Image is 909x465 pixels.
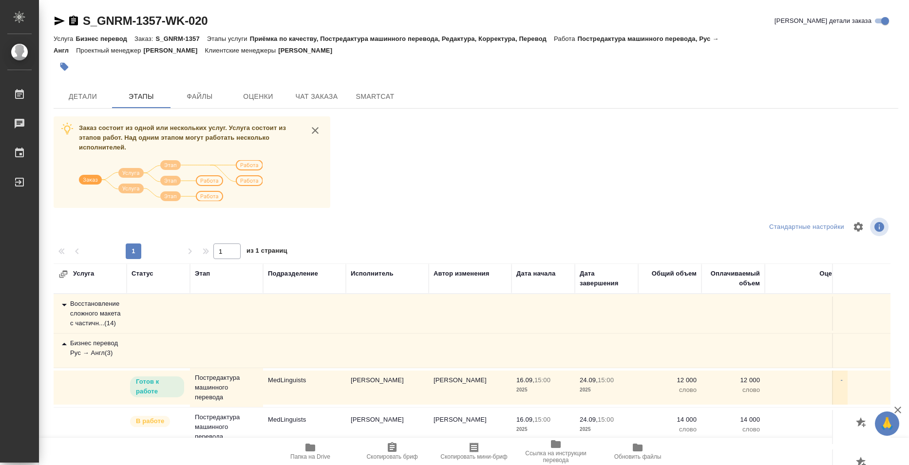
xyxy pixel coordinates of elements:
div: Статус [132,269,153,279]
p: Этапы услуги [207,35,250,42]
p: 15:00 [534,376,550,384]
p: [PERSON_NAME] [278,47,340,54]
span: Ссылка на инструкции перевода [521,450,591,464]
button: Скопировать мини-бриф [433,438,515,465]
span: Папка на Drive [290,453,330,460]
p: 16.09, [516,416,534,423]
p: Приёмка по качеству, Постредактура машинного перевода, Редактура, Корректура, Перевод [250,35,554,42]
p: 2025 [580,425,633,434]
td: [PERSON_NAME] [346,410,429,444]
p: 15:00 [534,416,550,423]
div: Оплачиваемый объем [706,269,760,288]
div: Оценка [819,269,843,279]
span: Чат заказа [293,91,340,103]
p: 2025 [516,425,570,434]
p: 16.09, [516,376,534,384]
span: Посмотреть информацию [870,218,890,236]
div: Подразделение [268,269,318,279]
p: 15:00 [598,416,614,423]
td: [PERSON_NAME] [429,410,511,444]
p: Постредактура машинного перевода [195,373,258,402]
span: 🙏 [879,413,895,434]
td: MedLinguists [263,371,346,405]
button: Добавить тэг [54,56,75,77]
td: MedLinguists [263,410,346,444]
span: Скопировать бриф [366,453,417,460]
button: Обновить файлы [597,438,679,465]
p: Услуга [54,35,76,42]
span: Скопировать мини-бриф [440,453,507,460]
span: Настроить таблицу [847,215,870,239]
button: Развернуть [58,269,68,279]
div: Автор изменения [434,269,489,279]
p: 24.09, [580,416,598,423]
button: close [308,123,322,138]
span: из 1 страниц [246,245,287,259]
p: 12 000 [706,375,760,385]
div: Восстановление сложного макета с частичн... ( 14 ) [58,299,122,328]
button: Папка на Drive [269,438,351,465]
p: Проектный менеджер [76,47,143,54]
p: Клиентские менеджеры [205,47,279,54]
div: Дата начала [516,269,555,279]
button: Добавить оценку [853,415,870,431]
div: Этап [195,269,210,279]
div: split button [767,220,847,235]
span: [PERSON_NAME] детали заказа [775,16,871,26]
div: Бизнес перевод Рус → Англ ( 3 ) [58,338,122,358]
span: Оценки [235,91,282,103]
p: 24.09, [580,376,598,384]
p: 15:00 [598,376,614,384]
p: слово [643,385,697,395]
p: 12 000 [643,375,697,385]
button: Скопировать ссылку [68,15,79,27]
p: слово [706,385,760,395]
button: Скопировать ссылку для ЯМессенджера [54,15,65,27]
p: S_GNRM-1357 [155,35,207,42]
p: Готов к работе [136,377,178,396]
p: слово [643,425,697,434]
p: 2025 [580,385,633,395]
div: Услуга [58,269,156,279]
span: Детали [59,91,106,103]
p: Бизнес перевод [76,35,134,42]
p: [PERSON_NAME] [144,47,205,54]
button: 🙏 [875,411,899,436]
a: S_GNRM-1357-WK-020 [83,14,208,27]
p: 2025 [516,385,570,395]
div: Исполнитель [351,269,394,279]
span: Обновить файлы [614,453,662,460]
p: Постредактура машинного перевода [195,412,258,442]
button: Ссылка на инструкции перевода [515,438,597,465]
div: Общий объем [652,269,697,279]
p: слово [706,425,760,434]
div: Дата завершения [580,269,633,288]
p: В работе [136,416,164,426]
td: [PERSON_NAME] [429,371,511,405]
span: Файлы [176,91,223,103]
td: [PERSON_NAME] [346,371,429,405]
span: SmartCat [352,91,398,103]
p: Работа [554,35,578,42]
span: Этапы [118,91,165,103]
p: 14 000 [643,415,697,425]
p: Заказ: [134,35,155,42]
p: 14 000 [706,415,760,425]
span: Заказ состоит из одной или нескольких услуг. Услуга состоит из этапов работ. Над одним этапом мог... [79,124,286,151]
button: Скопировать бриф [351,438,433,465]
